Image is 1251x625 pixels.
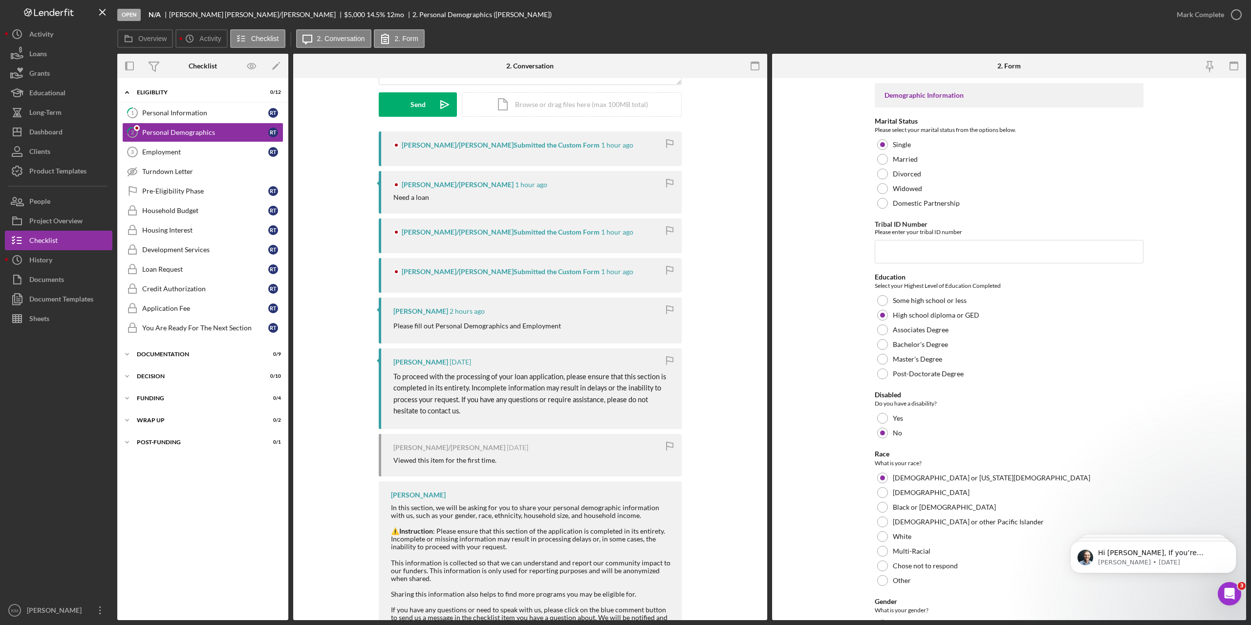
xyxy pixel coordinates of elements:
label: Multi-Racial [893,547,930,555]
div: Dashboard [29,122,63,144]
div: Application Fee [142,304,268,312]
button: Grants [5,64,112,83]
a: Project Overview [5,211,112,231]
div: R T [268,284,278,294]
div: Decision [137,373,257,379]
label: Widowed [893,185,922,193]
tspan: 1 [131,109,134,116]
div: People [29,192,50,214]
div: Wrap up [137,417,257,423]
a: Housing InterestRT [122,220,283,240]
div: [PERSON_NAME] [24,601,88,623]
div: Activity [29,24,53,46]
div: Grants [29,64,50,86]
button: Loans [5,44,112,64]
a: Pre-Eligibility PhaseRT [122,181,283,201]
div: Need a loan [393,194,429,201]
label: [DEMOGRAPHIC_DATA] or other Pacific Islander [893,518,1044,526]
div: Select your Highest Level of Education Completed [875,281,1143,291]
div: [PERSON_NAME]/[PERSON_NAME] [393,444,505,452]
button: People [5,192,112,211]
label: Married [893,155,918,163]
a: Checklist [5,231,112,250]
div: Education [875,273,1143,281]
label: [DEMOGRAPHIC_DATA] [893,489,970,496]
div: Loan Request [142,265,268,273]
div: 0 / 2 [263,417,281,423]
div: Open [117,9,141,21]
time: 2025-09-19 18:38 [601,228,633,236]
button: Dashboard [5,122,112,142]
div: You Are Ready For The Next Section [142,324,268,332]
a: 1Personal InformationRT [122,103,283,123]
div: 12 mo [387,11,404,19]
label: 2. Conversation [317,35,365,43]
div: Please select your marital status from the options below. [875,125,1143,135]
div: [PERSON_NAME]/[PERSON_NAME] [402,181,514,189]
button: 2. Conversation [296,29,371,48]
a: You Are Ready For The Next SectionRT [122,318,283,338]
div: Credit Authorization [142,285,268,293]
span: To proceed with the processing of your loan application, please ensure that this section is compl... [393,372,668,415]
div: R T [268,147,278,157]
div: [PERSON_NAME] [PERSON_NAME]/[PERSON_NAME] [169,11,344,19]
span: 3 [1238,582,1246,590]
label: Overview [138,35,167,43]
div: [PERSON_NAME] [391,491,446,499]
label: Single [893,141,911,149]
a: Application FeeRT [122,299,283,318]
time: 2025-09-15 20:39 [450,358,471,366]
div: Do you have a disability? [875,399,1143,409]
time: 2025-09-19 18:28 [450,307,485,315]
label: Checklist [251,35,279,43]
p: Please fill out Personal Demographics and Employment [393,321,561,331]
div: Sharing this information also helps to find more programs you may be eligible for. [391,590,672,598]
a: Turndown Letter [122,162,283,181]
time: 2025-09-19 18:39 [515,181,547,189]
a: Documents [5,270,112,289]
button: 2. Form [374,29,425,48]
label: Chose not to respond [893,562,958,570]
a: Loan RequestRT [122,259,283,279]
div: Document Templates [29,289,93,311]
button: Send [379,92,457,117]
div: R T [268,303,278,313]
a: 3EmploymentRT [122,142,283,162]
div: 2. Form [997,62,1021,70]
button: Document Templates [5,289,112,309]
div: Mark Complete [1177,5,1224,24]
div: Demographic Information [884,91,1134,99]
div: History [29,250,52,272]
button: Sheets [5,309,112,328]
tspan: 3 [131,149,134,155]
div: Documents [29,270,64,292]
button: Activity [175,29,227,48]
div: R T [268,186,278,196]
div: Household Budget [142,207,268,215]
div: R T [268,128,278,137]
button: Activity [5,24,112,44]
div: Product Templates [29,161,86,183]
div: This information is collected so that we can understand and report our community impact to our fu... [391,559,672,582]
div: Project Overview [29,211,83,233]
tspan: 2 [131,129,134,135]
div: Loans [29,44,47,66]
div: Checklist [189,62,217,70]
text: KM [11,608,18,613]
label: 2. Form [395,35,418,43]
a: Credit AuthorizationRT [122,279,283,299]
iframe: Intercom notifications message [1056,520,1251,599]
label: High school diploma or GED [893,311,979,319]
div: Please enter your tribal ID number [875,228,1143,236]
div: R T [268,108,278,118]
label: Some high school or less [893,297,967,304]
button: Clients [5,142,112,161]
button: Educational [5,83,112,103]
